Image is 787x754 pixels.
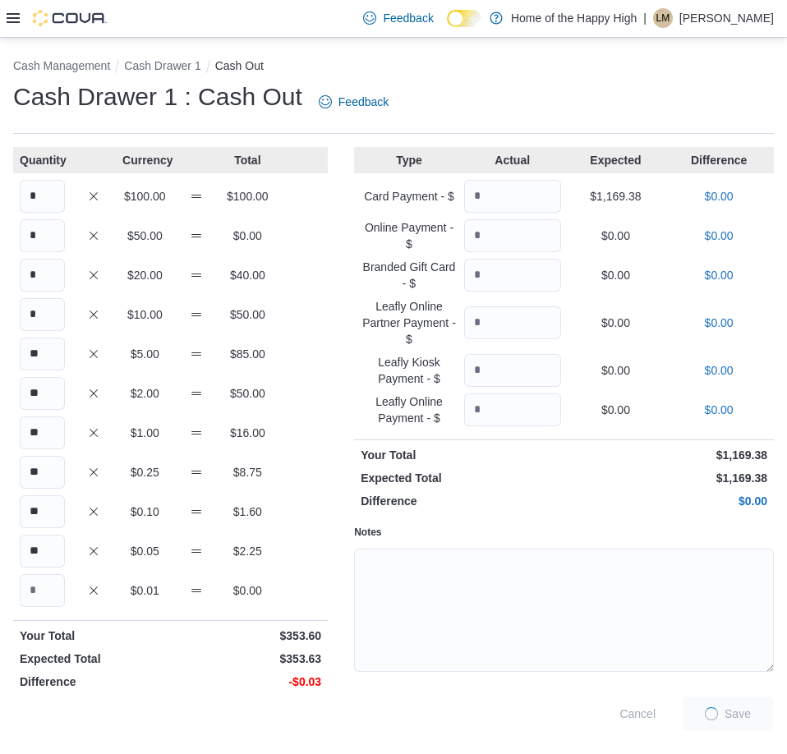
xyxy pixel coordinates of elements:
input: Quantity [20,259,65,292]
p: $85.00 [225,346,270,362]
p: $16.00 [225,425,270,441]
p: $0.00 [670,315,767,331]
p: $100.00 [122,188,168,205]
span: Dark Mode [447,27,448,28]
p: $0.00 [670,188,767,205]
input: Quantity [464,180,561,213]
p: Your Total [20,628,168,644]
p: $50.00 [122,228,168,244]
p: Branded Gift Card - $ [361,259,458,292]
p: $0.00 [670,362,767,379]
input: Quantity [20,180,65,213]
p: $50.00 [225,306,270,323]
button: Cash Drawer 1 [124,59,200,72]
p: $0.00 [670,228,767,244]
p: $20.00 [122,267,168,283]
input: Quantity [464,259,561,292]
span: Feedback [338,94,389,110]
input: Quantity [20,219,65,252]
p: [PERSON_NAME] [679,8,774,28]
p: $8.75 [225,464,270,480]
p: Your Total [361,447,560,463]
a: Feedback [312,85,395,118]
span: LM [656,8,670,28]
p: $353.60 [174,628,322,644]
p: $1,169.38 [568,470,767,486]
p: | [643,8,647,28]
button: Cash Out [215,59,264,72]
button: Cash Management [13,59,110,72]
p: Difference [361,493,560,509]
p: $100.00 [225,188,270,205]
span: Cancel [619,706,656,722]
p: Expected Total [20,651,168,667]
input: Quantity [20,535,65,568]
input: Quantity [464,219,561,252]
p: $0.00 [568,267,665,283]
p: $40.00 [225,267,270,283]
p: Quantity [20,152,65,168]
a: Feedback [357,2,440,34]
p: Currency [122,152,168,168]
p: $0.00 [568,228,665,244]
p: $50.00 [225,385,270,402]
span: Feedback [383,10,433,26]
p: $0.00 [568,493,767,509]
p: $0.00 [568,315,665,331]
p: Actual [464,152,561,168]
button: LoadingSave [682,697,774,730]
p: $0.10 [122,503,168,520]
p: Expected Total [361,470,560,486]
p: $353.63 [174,651,322,667]
span: Loading [705,707,718,720]
input: Dark Mode [447,10,481,27]
input: Quantity [20,495,65,528]
p: Leafly Online Payment - $ [361,393,458,426]
p: Type [361,152,458,168]
input: Quantity [20,456,65,489]
p: Online Payment - $ [361,219,458,252]
p: Card Payment - $ [361,188,458,205]
p: Home of the Happy High [511,8,637,28]
p: $1,169.38 [568,447,767,463]
p: $10.00 [122,306,168,323]
button: Cancel [613,697,662,730]
input: Quantity [464,393,561,426]
p: $0.25 [122,464,168,480]
input: Quantity [464,354,561,387]
p: $0.05 [122,543,168,559]
span: Save [725,706,751,722]
p: -$0.03 [174,674,322,690]
input: Quantity [464,306,561,339]
p: $2.25 [225,543,270,559]
p: $0.00 [225,228,270,244]
p: $0.00 [670,402,767,418]
p: $1.00 [122,425,168,441]
p: $0.00 [568,362,665,379]
p: Leafly Online Partner Payment - $ [361,298,458,347]
input: Quantity [20,377,65,410]
img: Cova [33,10,107,26]
nav: An example of EuiBreadcrumbs [13,57,774,77]
p: $1.60 [225,503,270,520]
p: $1,169.38 [568,188,665,205]
p: Expected [568,152,665,168]
input: Quantity [20,574,65,607]
input: Quantity [20,416,65,449]
label: Notes [354,526,381,539]
p: $0.00 [670,267,767,283]
p: $0.00 [225,582,270,599]
p: Difference [20,674,168,690]
p: Leafly Kiosk Payment - $ [361,354,458,387]
h1: Cash Drawer 1 : Cash Out [13,80,302,113]
p: $5.00 [122,346,168,362]
input: Quantity [20,298,65,331]
input: Quantity [20,338,65,370]
p: Total [225,152,270,168]
p: Difference [670,152,767,168]
p: $0.00 [568,402,665,418]
div: Logan McLaughlin [653,8,673,28]
p: $0.01 [122,582,168,599]
p: $2.00 [122,385,168,402]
